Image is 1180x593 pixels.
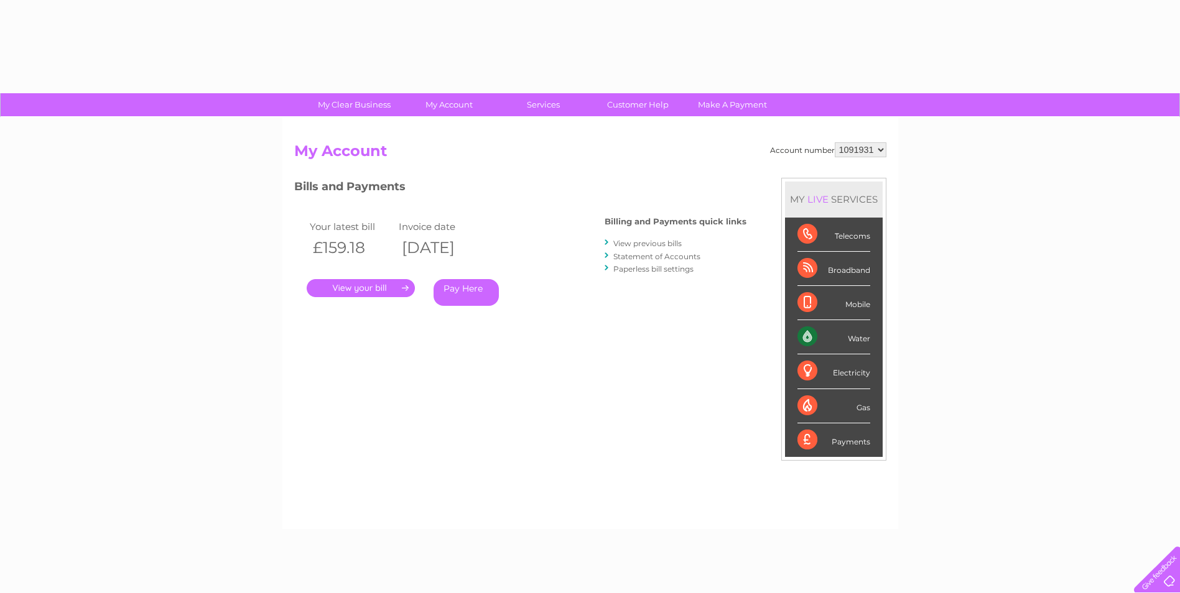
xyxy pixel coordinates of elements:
[605,217,746,226] h4: Billing and Payments quick links
[613,239,682,248] a: View previous bills
[797,252,870,286] div: Broadband
[397,93,500,116] a: My Account
[770,142,886,157] div: Account number
[492,93,595,116] a: Services
[797,320,870,354] div: Water
[805,193,831,205] div: LIVE
[396,218,485,235] td: Invoice date
[307,279,415,297] a: .
[785,182,883,217] div: MY SERVICES
[587,93,689,116] a: Customer Help
[307,235,396,260] th: £159.18
[797,354,870,388] div: Electricity
[396,235,485,260] th: [DATE]
[434,279,499,306] a: Pay Here
[613,264,694,274] a: Paperless bill settings
[294,142,886,166] h2: My Account
[294,178,746,200] h3: Bills and Payments
[797,423,870,457] div: Payments
[797,389,870,423] div: Gas
[303,93,406,116] a: My Clear Business
[797,218,870,252] div: Telecoms
[613,252,700,261] a: Statement of Accounts
[797,286,870,320] div: Mobile
[681,93,784,116] a: Make A Payment
[307,218,396,235] td: Your latest bill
